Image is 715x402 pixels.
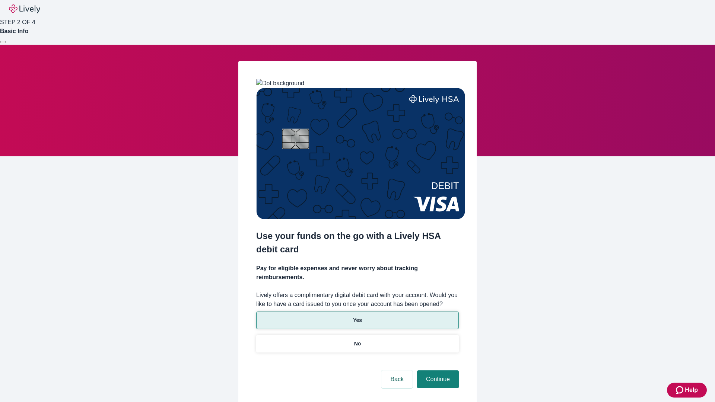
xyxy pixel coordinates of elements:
[667,383,707,398] button: Zendesk support iconHelp
[256,229,459,256] h2: Use your funds on the go with a Lively HSA debit card
[9,4,40,13] img: Lively
[685,386,698,395] span: Help
[256,291,459,309] label: Lively offers a complimentary digital debit card with your account. Would you like to have a card...
[256,312,459,329] button: Yes
[256,335,459,352] button: No
[676,386,685,395] svg: Zendesk support icon
[256,88,465,219] img: Debit card
[353,316,362,324] p: Yes
[256,79,304,88] img: Dot background
[354,340,361,348] p: No
[256,264,459,282] h4: Pay for eligible expenses and never worry about tracking reimbursements.
[417,370,459,388] button: Continue
[381,370,413,388] button: Back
